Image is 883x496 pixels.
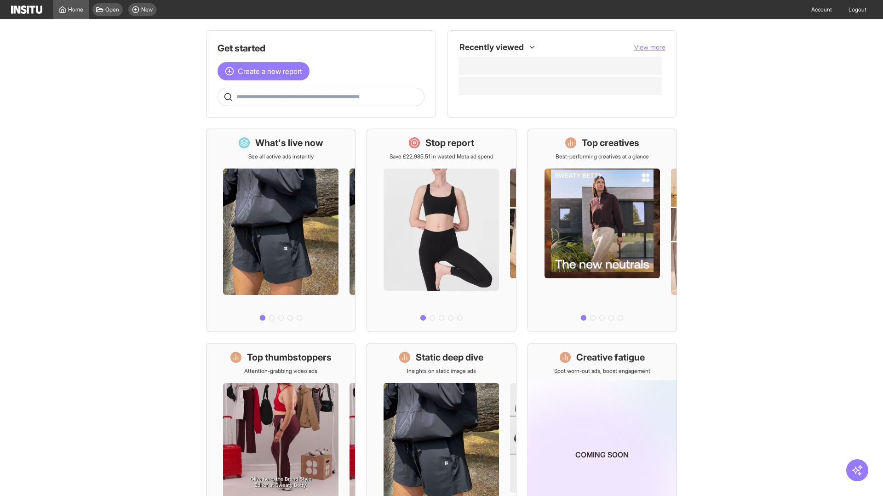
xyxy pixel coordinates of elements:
[238,66,302,77] span: Create a new report
[407,367,476,375] p: Insights on static image ads
[218,42,424,55] h1: Get started
[556,153,649,160] p: Best-performing creatives at a glance
[425,136,474,149] h1: Stop report
[247,351,332,364] h1: Top thumbstoppers
[206,129,355,332] a: What's live nowSee all active ads instantly
[634,43,665,52] button: View more
[416,351,483,364] h1: Static deep dive
[528,129,677,332] a: Top creativesBest-performing creatives at a glance
[582,136,639,149] h1: Top creatives
[244,367,317,375] p: Attention-grabbing video ads
[367,129,516,332] a: Stop reportSave £22,985.51 in wasted Meta ad spend
[634,43,665,51] span: View more
[255,136,323,149] h1: What's live now
[141,6,153,13] span: New
[105,6,119,13] span: Open
[11,6,42,14] img: Logo
[68,6,83,13] span: Home
[218,62,310,80] button: Create a new report
[248,153,314,160] p: See all active ads instantly
[390,153,493,160] p: Save £22,985.51 in wasted Meta ad spend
